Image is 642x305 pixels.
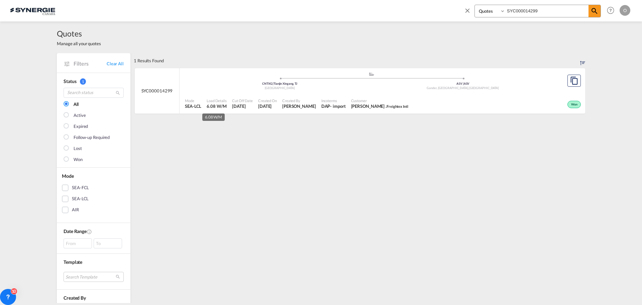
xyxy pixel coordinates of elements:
[72,196,89,202] div: SEA-LCL
[107,61,124,67] a: Clear All
[115,90,120,95] md-icon: icon-magnify
[570,77,578,85] md-icon: assets/icons/custom/copyQuote.svg
[64,238,92,248] div: From
[605,5,620,17] div: Help
[321,103,330,109] div: DAP
[321,98,346,103] span: Incoterms
[185,103,201,109] span: SEA-LCL
[282,103,316,109] span: Rosa Ho
[64,259,82,265] span: Template
[74,123,88,130] div: Expired
[62,196,125,202] md-checkbox: SEA-LCL
[202,113,225,121] md-tooltip: 6.08 W/M
[258,98,277,103] span: Created On
[258,103,277,109] span: 25 Aug 2025
[57,41,101,47] span: Manage all your quotes
[351,98,408,103] span: Customer
[464,5,474,21] span: icon-close
[387,104,408,108] span: Freightex Intl
[134,53,164,68] div: 1 Results Found
[330,103,345,109] div: - import
[351,103,408,109] span: Ritesh . Freightex Intl
[620,5,630,16] div: O
[588,5,601,17] span: icon-magnify
[74,101,79,108] div: All
[282,98,316,103] span: Created By
[273,82,274,85] span: |
[321,103,346,109] div: DAP import
[232,98,253,103] span: Cut Off Date
[64,78,76,84] span: Status
[605,5,616,16] span: Help
[74,134,110,141] div: Follow-up Required
[468,86,469,90] span: ,
[265,86,295,90] span: [GEOGRAPHIC_DATA]
[427,86,468,90] span: Gander, [GEOGRAPHIC_DATA]
[456,82,464,85] span: A1V
[64,295,86,301] span: Created By
[463,82,464,85] span: |
[62,184,125,191] md-checkbox: SEA-FCL
[64,78,124,85] div: Status 1
[591,7,599,15] md-icon: icon-magnify
[207,103,226,109] span: 6.08 W/M
[580,53,585,68] div: Sort by: Created On
[135,68,585,114] div: SYC000014299 assets/icons/custom/ship-fill.svgassets/icons/custom/roll-o-plane.svgOriginTianjin X...
[469,86,499,90] span: [GEOGRAPHIC_DATA]
[72,207,79,213] div: AIR
[74,145,82,152] div: Lost
[74,156,83,163] div: Won
[262,82,297,85] span: CNTXG Tianjin Xingang, TJ
[207,98,227,103] span: Load Details
[62,173,74,179] span: Mode
[232,103,253,109] span: 25 Aug 2025
[464,7,471,14] md-icon: icon-close
[571,102,579,107] span: Won
[64,228,87,234] span: Date Range
[72,184,89,191] div: SEA-FCL
[74,112,86,119] div: Active
[141,88,173,94] span: SYC000014299
[185,98,201,103] span: Mode
[464,82,469,85] span: A1V
[567,101,581,108] div: Won
[80,78,86,85] span: 1
[10,3,55,18] img: 1f56c880d42311ef80fc7dca854c8e59.png
[567,75,581,87] button: Copy Quote
[74,60,107,67] span: Filters
[57,28,101,39] span: Quotes
[367,72,376,76] md-icon: assets/icons/custom/ship-fill.svg
[64,238,124,248] span: From To
[87,229,92,234] md-icon: Created On
[62,207,125,213] md-checkbox: AIR
[64,88,124,98] input: Search status
[94,238,122,248] div: To
[505,5,588,17] input: Enter Quotation Number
